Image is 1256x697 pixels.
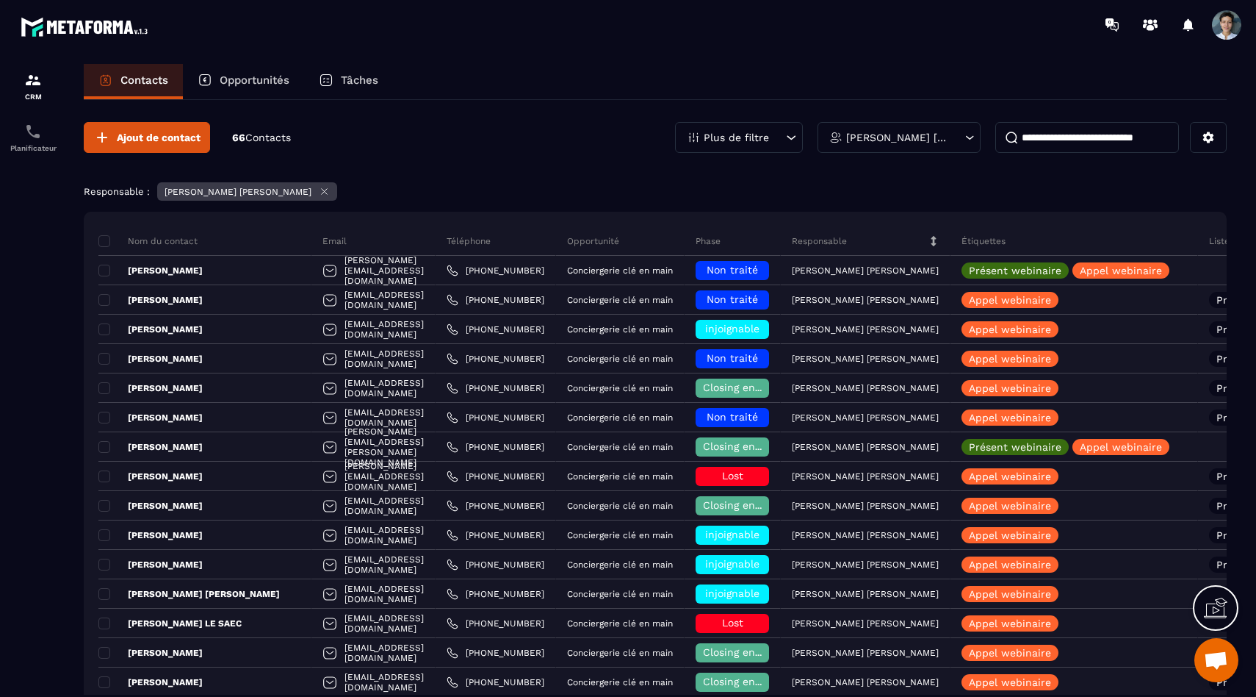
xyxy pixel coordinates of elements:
p: Conciergerie clé en main [567,618,673,629]
a: schedulerschedulerPlanificateur [4,112,62,163]
span: injoignable [705,323,759,335]
p: Conciergerie clé en main [567,265,673,276]
p: Présent webinaire [969,442,1061,452]
a: [PHONE_NUMBER] [447,618,544,629]
span: Closing en cours [703,646,787,658]
p: Appel webinaire [969,501,1051,511]
p: [PERSON_NAME] [PERSON_NAME] [792,383,939,393]
p: Appel webinaire [969,648,1051,658]
p: [PERSON_NAME] [PERSON_NAME] [792,295,939,305]
p: Conciergerie clé en main [567,530,673,540]
p: [PERSON_NAME] [PERSON_NAME] [792,501,939,511]
p: 66 [232,131,291,145]
p: [PERSON_NAME] [PERSON_NAME] [792,442,939,452]
img: formation [24,71,42,89]
p: [PERSON_NAME] [98,294,203,306]
p: [PERSON_NAME] [PERSON_NAME] [792,471,939,482]
p: Tâches [341,74,378,87]
img: logo [21,13,153,40]
span: injoignable [705,558,759,570]
p: [PERSON_NAME] [PERSON_NAME] [792,354,939,364]
span: Closing en cours [703,676,787,687]
p: [PERSON_NAME] [PERSON_NAME] [792,648,939,658]
p: Appel webinaire [969,383,1051,393]
p: Opportunités [220,74,289,87]
p: [PERSON_NAME] LE SAEC [98,618,242,629]
a: [PHONE_NUMBER] [447,382,544,394]
a: Contacts [84,64,183,99]
p: Conciergerie clé en main [567,442,673,452]
p: Conciergerie clé en main [567,324,673,335]
span: Contacts [245,132,291,143]
p: Conciergerie clé en main [567,677,673,687]
p: [PERSON_NAME] [98,265,203,276]
span: Non traité [707,411,758,423]
p: [PERSON_NAME] [98,500,203,512]
span: injoignable [705,587,759,599]
span: Non traité [707,352,758,364]
a: formationformationCRM [4,60,62,112]
p: [PERSON_NAME] [PERSON_NAME] [792,412,939,423]
button: Ajout de contact [84,122,210,153]
p: Appel webinaire [969,618,1051,629]
p: [PERSON_NAME] [PERSON_NAME] [792,677,939,687]
p: [PERSON_NAME] [PERSON_NAME] [98,588,280,600]
p: [PERSON_NAME] [98,529,203,541]
p: [PERSON_NAME] [PERSON_NAME] [792,265,939,276]
p: Appel webinaire [1080,265,1162,276]
p: Appel webinaire [969,412,1051,423]
p: Présent webinaire [969,265,1061,276]
p: [PERSON_NAME] [PERSON_NAME] [165,187,311,197]
img: scheduler [24,123,42,140]
a: Opportunités [183,64,304,99]
span: Closing en cours [703,499,787,511]
a: [PHONE_NUMBER] [447,265,544,276]
p: Responsable [792,235,847,247]
a: Tâches [304,64,393,99]
p: Appel webinaire [969,560,1051,570]
p: Conciergerie clé en main [567,295,673,305]
p: [PERSON_NAME] [98,353,203,365]
a: [PHONE_NUMBER] [447,441,544,453]
p: Nom du contact [98,235,198,247]
p: [PERSON_NAME] [PERSON_NAME] [792,589,939,599]
span: Ajout de contact [117,130,201,145]
span: injoignable [705,529,759,540]
a: [PHONE_NUMBER] [447,559,544,571]
a: [PHONE_NUMBER] [447,412,544,423]
p: Responsable : [84,186,150,197]
p: Appel webinaire [969,677,1051,687]
span: Lost [722,470,743,482]
p: Conciergerie clé en main [567,471,673,482]
a: [PHONE_NUMBER] [447,294,544,306]
p: [PERSON_NAME] [PERSON_NAME] [792,560,939,570]
p: Appel webinaire [969,530,1051,540]
p: Liste [1209,235,1230,247]
p: [PERSON_NAME] [98,676,203,688]
span: Lost [722,617,743,629]
p: Opportunité [567,235,619,247]
p: Planificateur [4,144,62,152]
p: Appel webinaire [969,324,1051,335]
span: Closing en cours [703,440,787,452]
p: Conciergerie clé en main [567,501,673,511]
p: [PERSON_NAME] [98,471,203,482]
p: Conciergerie clé en main [567,383,673,393]
a: [PHONE_NUMBER] [447,353,544,365]
div: Ouvrir le chat [1194,638,1238,682]
p: Appel webinaire [1080,442,1162,452]
p: [PERSON_NAME] [98,559,203,571]
p: Appel webinaire [969,589,1051,599]
p: Conciergerie clé en main [567,412,673,423]
span: Non traité [707,293,758,305]
span: Closing en cours [703,382,787,393]
p: Phase [696,235,721,247]
span: Non traité [707,264,758,276]
p: [PERSON_NAME] [PERSON_NAME] [846,132,948,143]
a: [PHONE_NUMBER] [447,324,544,335]
a: [PHONE_NUMBER] [447,676,544,688]
p: Conciergerie clé en main [567,354,673,364]
p: [PERSON_NAME] [98,412,203,423]
p: [PERSON_NAME] [PERSON_NAME] [792,530,939,540]
p: [PERSON_NAME] [PERSON_NAME] [792,324,939,335]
